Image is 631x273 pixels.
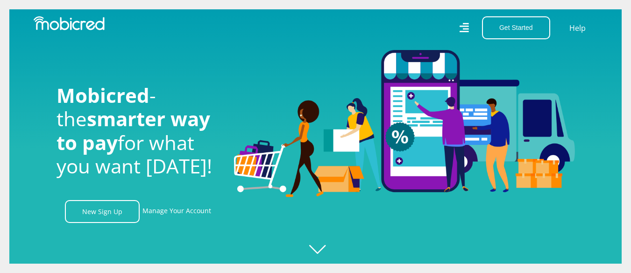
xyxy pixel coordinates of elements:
[142,200,211,223] a: Manage Your Account
[57,105,210,155] span: smarter way to pay
[569,22,586,34] a: Help
[65,200,140,223] a: New Sign Up
[57,82,149,108] span: Mobicred
[57,84,220,178] h1: - the for what you want [DATE]!
[234,50,575,198] img: Welcome to Mobicred
[34,16,105,30] img: Mobicred
[482,16,550,39] button: Get Started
